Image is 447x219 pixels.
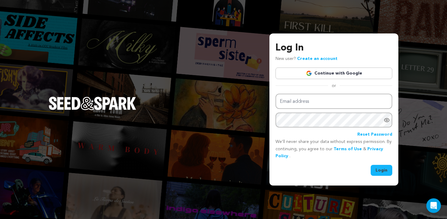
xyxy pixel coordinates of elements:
input: Email address [275,94,392,109]
div: Open Intercom Messenger [426,198,441,213]
p: New user? [275,55,338,63]
button: Login [371,165,392,176]
a: Terms of Use [334,147,362,151]
a: Seed&Spark Homepage [49,97,136,122]
img: Google logo [306,70,312,76]
a: Show password as plain text. Warning: this will display your password on the screen. [384,117,390,123]
span: or [328,83,340,89]
img: Seed&Spark Logo [49,97,136,110]
a: Continue with Google [275,68,392,79]
a: Create an account [297,57,338,61]
h3: Log In [275,41,392,55]
a: Reset Password [357,131,392,138]
p: We’ll never share your data without express permission. By continuing, you agree to our & . [275,138,392,160]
